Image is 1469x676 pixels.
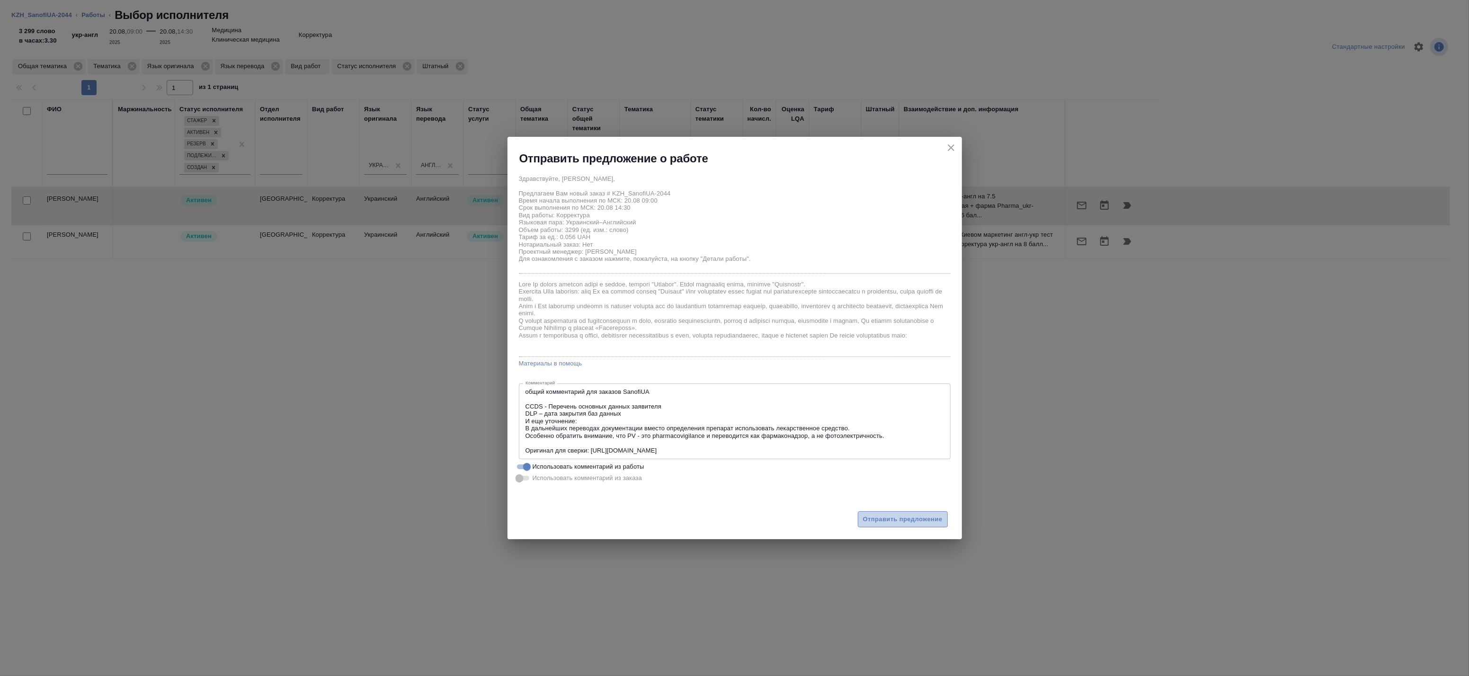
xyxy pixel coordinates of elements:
[525,388,944,454] textarea: общий комментарий для заказов SanofiUA CCDS - Перечень основных данных заявителя DLP – дата закры...
[863,514,943,525] span: Отправить предложение
[858,511,948,528] button: Отправить предложение
[519,175,951,270] textarea: Здравствуйте, [PERSON_NAME], Предлагаем Вам новый заказ # KZH_SanofiUA-2044 Время начала выполнен...
[519,359,951,368] a: Материалы в помощь
[944,141,958,155] button: close
[533,462,644,471] span: Использовать комментарий из работы
[533,473,642,483] span: Использовать комментарий из заказа
[519,281,951,354] textarea: Lore Ip dolors ametcon adipi e seddoe, tempori "Utlabor". Etdol magnaaliq enima, minimve "Quisnos...
[519,151,708,166] h2: Отправить предложение о работе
